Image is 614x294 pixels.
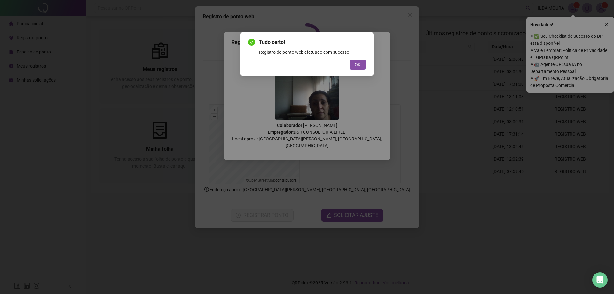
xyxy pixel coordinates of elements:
[350,60,366,70] button: OK
[355,61,361,68] span: OK
[259,49,366,56] div: Registro de ponto web efetuado com sucesso.
[248,39,255,46] span: check-circle
[592,272,608,288] div: Open Intercom Messenger
[259,38,366,46] span: Tudo certo!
